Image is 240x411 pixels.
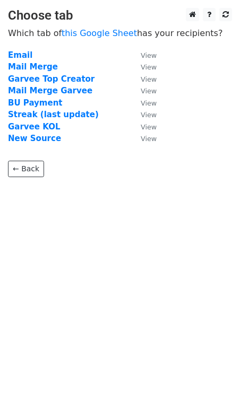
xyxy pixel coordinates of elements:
a: ← Back [8,161,44,177]
a: Email [8,50,32,60]
small: View [141,75,157,83]
small: View [141,51,157,59]
small: View [141,135,157,143]
a: BU Payment [8,98,63,108]
a: Garvee KOL [8,122,60,132]
a: View [130,86,157,95]
a: View [130,122,157,132]
a: Garvee Top Creator [8,74,95,84]
p: Which tab of has your recipients? [8,28,232,39]
a: View [130,50,157,60]
small: View [141,123,157,131]
h3: Choose tab [8,8,232,23]
small: View [141,87,157,95]
a: New Source [8,134,61,143]
a: Mail Merge Garvee [8,86,92,95]
a: View [130,74,157,84]
a: View [130,134,157,143]
a: this Google Sheet [62,28,137,38]
a: Streak (last update) [8,110,99,119]
small: View [141,63,157,71]
a: Mail Merge [8,62,58,72]
a: View [130,62,157,72]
